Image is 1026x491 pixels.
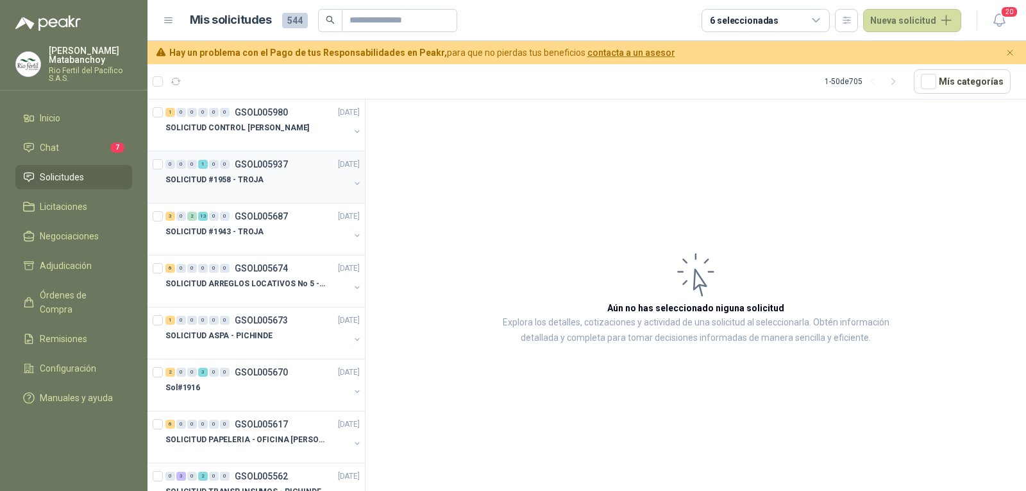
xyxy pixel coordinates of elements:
[176,368,186,377] div: 0
[16,52,40,76] img: Company Logo
[165,157,362,198] a: 0 0 0 1 0 0 GSOL005937[DATE] SOLICITUD #1958 - TROJA
[40,332,87,346] span: Remisiones
[198,368,208,377] div: 3
[165,368,175,377] div: 2
[15,106,132,130] a: Inicio
[15,356,132,381] a: Configuración
[165,174,264,186] p: SOLICITUD #1958 - TROJA
[338,263,360,275] p: [DATE]
[235,108,288,117] p: GSOL005980
[198,108,208,117] div: 0
[165,264,175,273] div: 6
[209,160,219,169] div: 0
[338,107,360,119] p: [DATE]
[165,160,175,169] div: 0
[110,142,124,153] span: 7
[220,160,230,169] div: 0
[165,278,325,290] p: SOLICITUD ARREGLOS LOCATIVOS No 5 - PICHINDE
[165,212,175,221] div: 3
[198,472,208,481] div: 2
[209,316,219,325] div: 0
[198,420,208,429] div: 0
[338,418,360,431] p: [DATE]
[15,15,81,31] img: Logo peakr
[187,368,197,377] div: 0
[235,264,288,273] p: GSOL005674
[209,264,219,273] div: 0
[165,122,309,134] p: SOLICITUD CONTROL [PERSON_NAME]
[40,259,92,273] span: Adjudicación
[187,108,197,117] div: 0
[165,365,362,406] a: 2 0 0 3 0 0 GSOL005670[DATE] Sol#1916
[176,160,186,169] div: 0
[1000,6,1018,18] span: 20
[40,288,120,316] span: Órdenes de Compra
[190,11,272,30] h1: Mis solicitudes
[187,160,197,169] div: 0
[176,264,186,273] div: 0
[165,105,362,146] a: 1 0 0 0 0 0 GSOL005980[DATE] SOLICITUD CONTROL [PERSON_NAME]
[494,315,898,346] p: Explora los detalles, cotizaciones y actividad de una solicitud al seleccionarla. Obtén informaci...
[15,135,132,160] a: Chat7
[587,47,675,58] a: contacta a un asesor
[15,386,132,410] a: Manuales y ayuda
[187,264,197,273] div: 0
[165,434,325,446] p: SOLICITUD PAPELERIA - OFICINA [PERSON_NAME]
[40,170,84,184] span: Solicitudes
[15,194,132,219] a: Licitaciones
[1002,45,1018,61] button: Cerrar
[235,472,288,481] p: GSOL005562
[165,420,175,429] div: 6
[40,141,59,155] span: Chat
[209,108,219,117] div: 0
[220,368,230,377] div: 0
[176,420,186,429] div: 0
[338,211,360,223] p: [DATE]
[169,46,675,60] span: para que no pierdas tus beneficios
[710,13,778,28] div: 6 seleccionadas
[187,212,197,221] div: 2
[209,472,219,481] div: 0
[220,316,230,325] div: 0
[198,264,208,273] div: 0
[338,159,360,171] p: [DATE]
[338,366,360,379] p: [DATE]
[49,46,132,64] p: [PERSON_NAME] Matabanchoy
[209,212,219,221] div: 0
[187,472,197,481] div: 0
[40,200,87,214] span: Licitaciones
[220,472,230,481] div: 0
[187,316,197,325] div: 0
[235,420,288,429] p: GSOL005617
[176,212,186,221] div: 0
[169,47,447,58] b: Hay un problema con el Pago de tus Responsabilidades en Peakr,
[187,420,197,429] div: 0
[282,13,308,28] span: 544
[176,472,186,481] div: 3
[165,313,362,354] a: 1 0 0 0 0 0 GSOL005673[DATE] SOLICITUD ASPA - PICHINDE
[220,264,230,273] div: 0
[165,209,362,250] a: 3 0 2 13 0 0 GSOL005687[DATE] SOLICITUD #1943 - TROJA
[176,316,186,325] div: 0
[165,261,362,302] a: 6 0 0 0 0 0 GSOL005674[DATE] SOLICITUD ARREGLOS LOCATIVOS No 5 - PICHINDE
[165,417,362,458] a: 6 0 0 0 0 0 GSOL005617[DATE] SOLICITUD PAPELERIA - OFICINA [PERSON_NAME]
[15,254,132,278] a: Adjudicación
[220,212,230,221] div: 0
[165,382,200,394] p: Sol#1916
[209,420,219,429] div: 0
[15,283,132,322] a: Órdenes de Compra
[209,368,219,377] div: 0
[326,15,335,24] span: search
[220,420,230,429] div: 0
[338,470,360,483] p: [DATE]
[235,368,288,377] p: GSOL005670
[235,316,288,325] p: GSOL005673
[198,212,208,221] div: 13
[165,472,175,481] div: 0
[49,67,132,82] p: Rio Fertil del Pacífico S.A.S.
[198,316,208,325] div: 0
[165,330,273,342] p: SOLICITUD ASPA - PICHINDE
[198,160,208,169] div: 1
[607,301,784,315] h3: Aún no has seleccionado niguna solicitud
[40,361,96,375] span: Configuración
